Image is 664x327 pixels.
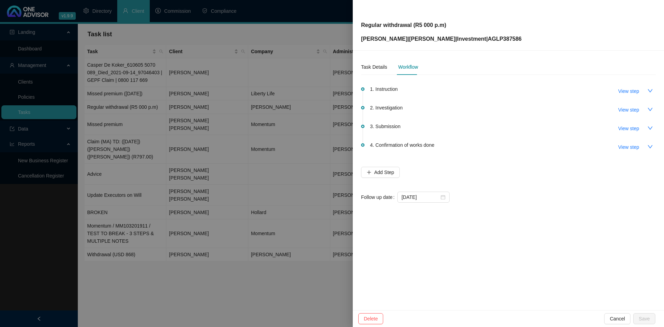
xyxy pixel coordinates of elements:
[604,313,630,324] button: Cancel
[361,21,522,29] p: Regular withdrawal (R5 000 p.m)
[618,87,639,95] span: View step
[613,86,645,97] button: View step
[364,315,378,323] span: Delete
[613,104,645,115] button: View step
[647,144,653,150] span: down
[374,169,394,176] span: Add Step
[633,313,655,324] button: Save
[367,170,371,175] span: plus
[402,193,439,201] input: Select date
[647,88,653,94] span: down
[610,315,625,323] span: Cancel
[358,313,383,324] button: Delete
[647,107,653,112] span: down
[618,106,639,114] span: View step
[618,143,639,151] span: View step
[409,36,455,42] span: [PERSON_NAME]
[398,63,418,71] div: Workflow
[457,36,486,42] span: Investment
[370,85,398,93] span: 1. Instruction
[613,142,645,153] button: View step
[361,63,387,71] div: Task Details
[361,35,522,43] p: [PERSON_NAME] | | | AGLP387586
[618,125,639,132] span: View step
[370,104,403,112] span: 2. Investigation
[361,167,400,178] button: Add Step
[370,141,434,149] span: 4. Confirmation of works done
[613,123,645,134] button: View step
[370,123,400,130] span: 3. Submission
[647,125,653,131] span: down
[361,192,397,203] label: Follow up date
